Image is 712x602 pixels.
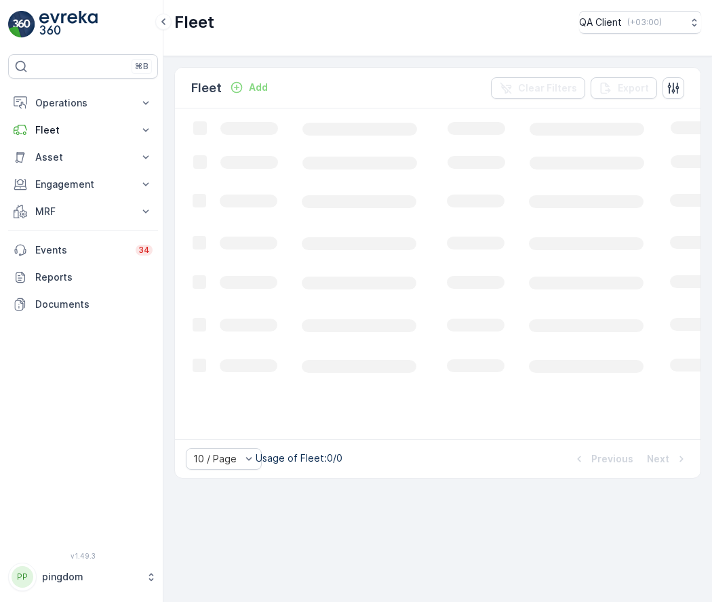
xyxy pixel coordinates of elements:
[8,144,158,171] button: Asset
[8,89,158,117] button: Operations
[35,270,153,284] p: Reports
[35,123,131,137] p: Fleet
[591,77,657,99] button: Export
[8,11,35,38] img: logo
[579,16,622,29] p: QA Client
[39,11,98,38] img: logo_light-DOdMpM7g.png
[8,237,158,264] a: Events34
[8,171,158,198] button: Engagement
[579,11,701,34] button: QA Client(+03:00)
[35,96,131,110] p: Operations
[647,452,669,466] p: Next
[256,451,342,465] p: Usage of Fleet : 0/0
[8,552,158,560] span: v 1.49.3
[627,17,662,28] p: ( +03:00 )
[35,178,131,191] p: Engagement
[8,198,158,225] button: MRF
[191,79,222,98] p: Fleet
[518,81,577,95] p: Clear Filters
[8,264,158,291] a: Reports
[224,79,273,96] button: Add
[138,245,150,256] p: 34
[8,291,158,318] a: Documents
[42,570,139,584] p: pingdom
[35,205,131,218] p: MRF
[571,451,635,467] button: Previous
[591,452,633,466] p: Previous
[8,117,158,144] button: Fleet
[135,61,149,72] p: ⌘B
[491,77,585,99] button: Clear Filters
[35,298,153,311] p: Documents
[8,563,158,591] button: PPpingdom
[646,451,690,467] button: Next
[35,243,127,257] p: Events
[35,150,131,164] p: Asset
[174,12,214,33] p: Fleet
[249,81,268,94] p: Add
[618,81,649,95] p: Export
[12,566,33,588] div: PP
